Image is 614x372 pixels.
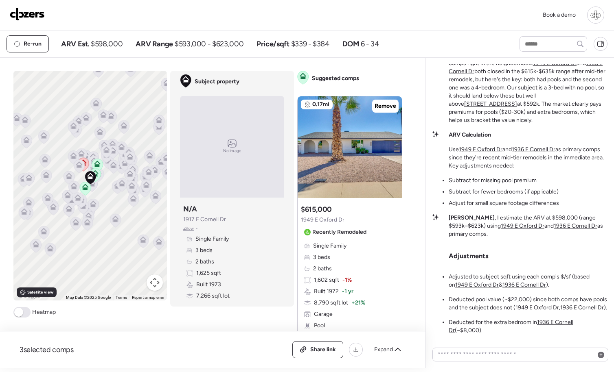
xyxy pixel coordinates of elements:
[10,8,45,21] img: Logo
[312,100,329,109] span: 0.17mi
[196,281,221,289] span: Built 1973
[455,281,499,288] a: 1949 E Oxford Dr
[342,287,353,296] span: -1 yr
[449,214,607,238] p: , I estimate the ARV at $598,000 (range $593k–$623k) using and as primary comps.
[183,225,194,232] span: Zillow
[116,295,127,300] a: Terms
[459,146,502,153] a: 1949 E Oxford Dr
[313,253,330,261] span: 3 beds
[195,258,214,266] span: 2 baths
[223,148,241,154] span: No image
[342,276,352,284] span: -1%
[183,215,226,224] span: 1917 E Cornell Dr
[449,318,607,335] p: Deducted for the extra bedroom in (~$8,000).
[147,274,163,291] button: Map camera controls
[449,176,537,185] li: Subtract for missing pool premium
[449,199,559,207] li: Adjust for small square footage differences
[91,39,123,49] span: $598,000
[342,39,359,49] span: DOM
[464,100,517,107] a: [STREET_ADDRESS]
[501,222,544,229] a: 1949 E Oxford Dr
[195,78,239,86] span: Subject property
[61,39,89,49] span: ARV Est.
[136,39,173,49] span: ARV Range
[560,304,604,311] a: 1936 E Cornell Dr
[512,146,555,153] a: 1936 E Cornell Dr
[449,214,495,221] strong: [PERSON_NAME]
[32,308,56,316] span: Heatmap
[449,131,491,138] strong: ARV Calculation
[183,204,197,214] h3: N/A
[351,299,365,307] span: + 21%
[313,242,346,250] span: Single Family
[15,290,42,300] img: Google
[301,216,344,224] span: 1949 E Oxford Dr
[361,39,379,49] span: 6 - 34
[196,269,221,277] span: 1,625 sqft
[449,188,559,196] li: Subtract for fewer bedrooms (if applicable)
[314,299,348,307] span: 8,790 sqft lot
[312,228,366,236] span: Recently Remodeled
[313,265,332,273] span: 2 baths
[196,225,198,232] span: •
[132,295,164,300] a: Report a map error
[196,292,230,300] span: 7,266 sqft lot
[20,345,74,355] span: 3 selected comps
[310,346,336,354] span: Share link
[375,102,396,110] span: Remove
[66,295,111,300] span: Map Data ©2025 Google
[554,222,597,229] a: 1936 E Cornell Dr
[515,304,559,311] a: 1949 E Oxford Dr
[27,289,53,296] span: Satellite view
[24,40,42,48] span: Re-run
[314,310,333,318] span: Garage
[291,39,329,49] span: $339 - $384
[314,322,325,330] span: Pool
[449,252,489,260] h3: Adjustments
[301,204,332,214] h3: $615,000
[502,281,546,288] a: 1936 E Cornell Dr
[312,74,359,83] span: Suggested comps
[449,51,607,124] p: This one's pretty straightforward - we've got great recent comps right in the neighborhood. and b...
[195,246,213,255] span: 3 beds
[314,287,339,296] span: Built 1972
[175,39,243,49] span: $593,000 - $623,000
[314,276,339,284] span: 1,602 sqft
[543,11,576,18] span: Book a demo
[449,296,607,312] p: Deducted pool value (~$22,000) since both comps have pools and the subject does not ( , ).
[15,290,42,300] a: Open this area in Google Maps (opens a new window)
[195,235,229,243] span: Single Family
[449,273,607,289] p: Adjusted to subject sqft using each comp's $/sf (based on & ).
[374,346,393,354] span: Expand
[449,146,607,170] p: Use and as primary comps since they're recent mid-tier remodels in the immediate area. Key adjust...
[257,39,289,49] span: Price/sqft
